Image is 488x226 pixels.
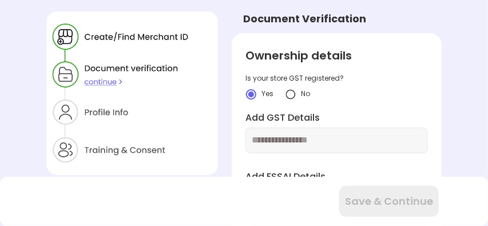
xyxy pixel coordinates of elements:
button: Save & Continue [339,186,439,217]
img: crlYN1wOekqfTXo2sKdO7mpVD4GIyZBlBCY682TI1bTNaOsxckEXOmACbAD6EYcPGHR5wXB9K-wSeRvGOQTikGGKT-kEDVP-b... [245,89,257,100]
div: Is your store GST registered? [245,73,428,83]
div: Document Verification [243,11,366,26]
span: Yes [261,89,273,98]
label: Add FSSAI Details [245,171,428,184]
img: yidvdI1b1At5fYgYeHdauqyvT_pgttO64BpF2mcDGQwz_NKURL8lp7m2JUJk3Onwh4FIn8UgzATYbhG5vtZZpSXeknhWnnZDd... [285,89,296,100]
label: Add GST Details [245,112,428,125]
img: xZtaNGYO7ZEa_Y6BGN0jBbY4tz3zD8CMWGtK9DYT203r_wSWJgC64uaYzQv0p6I5U3yzNyQZ90jnSGEji8ItH6xpax9JibOI_... [46,11,218,175]
div: Ownership details [245,47,428,64]
span: No [301,89,310,98]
